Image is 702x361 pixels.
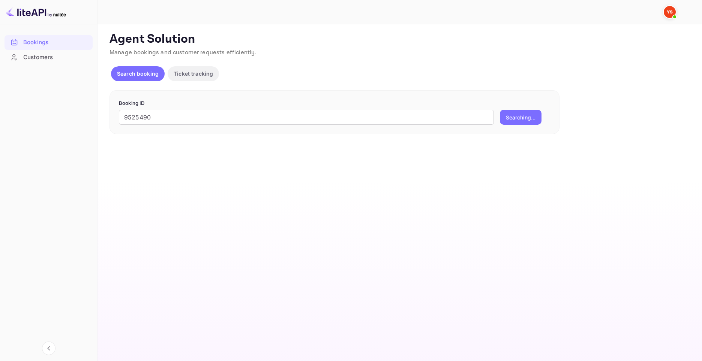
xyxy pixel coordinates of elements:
a: Customers [4,50,93,64]
button: Searching... [500,110,541,125]
div: Customers [4,50,93,65]
span: Manage bookings and customer requests efficiently. [109,49,256,57]
div: Bookings [4,35,93,50]
img: Yandex Support [664,6,676,18]
input: Enter Booking ID (e.g., 63782194) [119,110,494,125]
p: Search booking [117,70,159,78]
img: LiteAPI logo [6,6,66,18]
div: Bookings [23,38,89,47]
p: Booking ID [119,100,550,107]
a: Bookings [4,35,93,49]
p: Agent Solution [109,32,688,47]
button: Collapse navigation [42,342,55,355]
p: Ticket tracking [174,70,213,78]
div: Customers [23,53,89,62]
